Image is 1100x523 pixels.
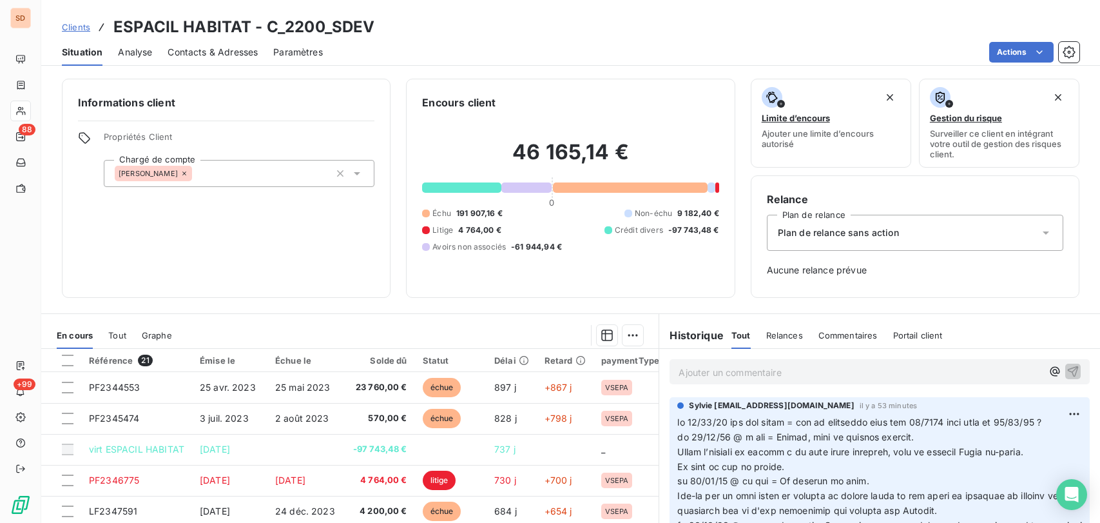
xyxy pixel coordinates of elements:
span: Graphe [142,330,172,340]
span: Gestion du risque [930,113,1002,123]
span: 4 200,00 € [352,505,407,518]
span: 3 juil. 2023 [200,413,249,424]
span: +867 j [545,382,572,393]
h6: Historique [659,328,724,343]
div: paymentTypeCode [601,355,682,366]
span: VSEPA [605,508,629,515]
div: SD [10,8,31,28]
div: Retard [545,355,586,366]
span: Contacts & Adresses [168,46,258,59]
span: 897 j [494,382,516,393]
h6: Relance [767,192,1063,207]
span: 23 760,00 € [352,381,407,394]
span: litige [423,471,456,490]
div: Référence [89,355,184,366]
span: Portail client [893,330,943,340]
span: 570,00 € [352,412,407,425]
button: Actions [989,42,1054,63]
div: Statut [423,355,479,366]
span: +99 [14,379,35,390]
span: 684 j [494,506,517,517]
span: échue [423,378,461,397]
span: 191 907,16 € [456,208,503,219]
span: Litige [432,224,453,236]
span: Tout [108,330,126,340]
h6: Encours client [422,95,496,110]
span: LF2347591 [89,506,137,517]
span: échue [423,409,461,428]
span: 4 764,00 € [352,474,407,487]
span: 25 mai 2023 [275,382,331,393]
span: PF2344553 [89,382,140,393]
h6: Informations client [78,95,374,110]
span: 828 j [494,413,517,424]
span: -61 944,94 € [511,241,562,253]
span: 88 [19,124,35,135]
span: [DATE] [200,475,230,486]
span: Crédit divers [615,224,663,236]
div: Délai [494,355,529,366]
span: 21 [138,355,152,366]
span: VSEPA [605,384,629,391]
span: VSEPA [605,477,629,484]
span: [DATE] [275,475,305,486]
span: 730 j [494,475,516,486]
span: Avoirs non associés [432,241,506,253]
h2: 46 165,14 € [422,139,719,178]
span: En cours [57,330,93,340]
span: 25 avr. 2023 [200,382,256,393]
img: Logo LeanPay [10,495,31,515]
h3: ESPACIL HABITAT - C_2200_SDEV [113,15,374,39]
span: Non-échu [635,208,672,219]
input: Ajouter une valeur [192,168,202,179]
div: Échue le [275,355,336,366]
button: Gestion du risqueSurveiller ce client en intégrant votre outil de gestion des risques client. [919,79,1079,168]
span: PF2346775 [89,475,139,486]
span: Analyse [118,46,152,59]
span: Clients [62,22,90,32]
span: 4 764,00 € [458,224,501,236]
span: Aucune relance prévue [767,264,1063,277]
span: Commentaires [818,330,878,340]
div: Solde dû [352,355,407,366]
span: 0 [549,197,554,208]
span: échue [423,502,461,521]
button: Limite d’encoursAjouter une limite d’encours autorisé [751,79,911,168]
span: VSEPA [605,415,629,422]
span: -97 743,48 € [352,443,407,456]
span: Ajouter une limite d’encours autorisé [762,128,900,149]
span: Situation [62,46,102,59]
span: _ [601,444,605,455]
span: 737 j [494,444,516,455]
span: +700 j [545,475,572,486]
span: Propriétés Client [104,132,374,150]
span: 24 déc. 2023 [275,506,335,517]
span: [DATE] [200,444,230,455]
div: Open Intercom Messenger [1056,479,1087,510]
span: Tout [731,330,751,340]
span: 9 182,40 € [677,208,719,219]
span: il y a 53 minutes [860,402,918,410]
span: Relances [766,330,803,340]
span: [PERSON_NAME] [119,170,178,177]
span: Sylvie [EMAIL_ADDRESS][DOMAIN_NAME] [689,400,854,411]
span: virt ESPACIL HABITAT [89,444,184,455]
a: Clients [62,21,90,34]
span: Échu [432,208,451,219]
span: +798 j [545,413,572,424]
span: Plan de relance sans action [778,226,899,239]
span: 2 août 2023 [275,413,329,424]
span: Paramètres [273,46,323,59]
div: Émise le [200,355,260,366]
span: -97 743,48 € [668,224,719,236]
span: Limite d’encours [762,113,830,123]
span: +654 j [545,506,572,517]
span: [DATE] [200,506,230,517]
span: PF2345474 [89,413,139,424]
span: Surveiller ce client en intégrant votre outil de gestion des risques client. [930,128,1068,159]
